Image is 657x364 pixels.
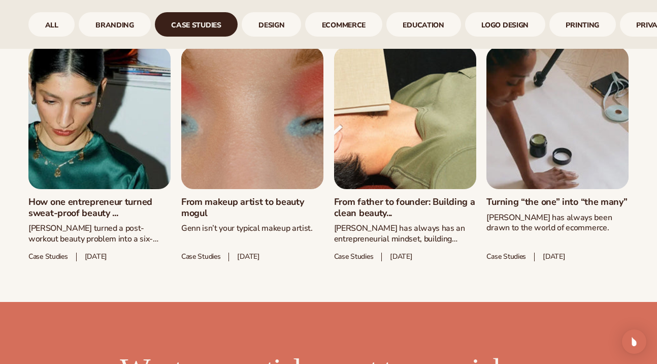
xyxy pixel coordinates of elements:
[334,253,374,261] span: Case studies
[386,12,461,37] div: 6 / 9
[242,12,301,37] a: design
[486,253,526,261] span: Case studies
[622,329,646,354] div: Open Intercom Messenger
[242,12,301,37] div: 4 / 9
[486,197,629,208] a: Turning “the one” into “the many”
[181,253,221,261] span: Case studies
[465,12,545,37] div: 7 / 9
[28,197,171,219] a: How one entrepreneur turned sweat-proof beauty ...
[465,12,545,37] a: logo design
[181,197,323,219] a: From makeup artist to beauty mogul
[79,12,150,37] div: 2 / 9
[28,12,75,37] div: 1 / 9
[305,12,382,37] a: ecommerce
[549,12,616,37] div: 8 / 9
[28,12,75,37] a: All
[305,12,382,37] div: 5 / 9
[155,12,238,37] a: case studies
[79,12,150,37] a: branding
[28,253,68,261] span: Case studies
[155,12,238,37] div: 3 / 9
[549,12,616,37] a: printing
[386,12,461,37] a: Education
[334,197,476,219] a: From father to founder: Building a clean beauty...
